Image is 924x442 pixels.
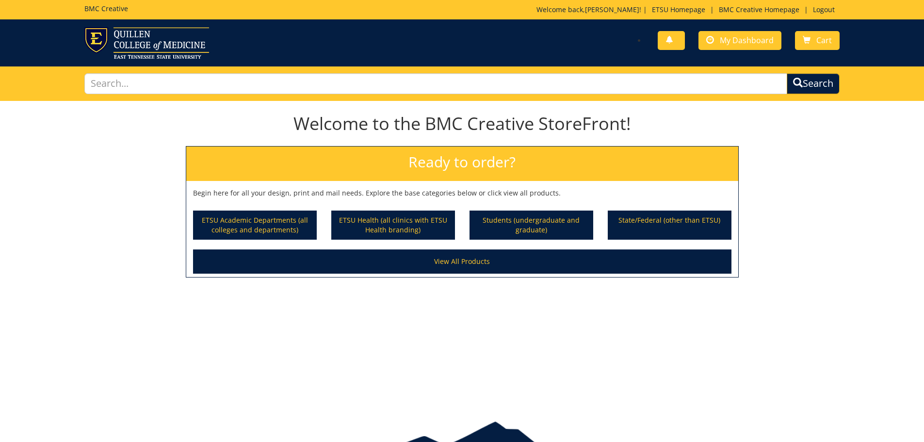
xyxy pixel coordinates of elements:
[698,31,781,50] a: My Dashboard
[84,73,788,94] input: Search...
[186,114,739,133] h1: Welcome to the BMC Creative StoreFront!
[585,5,639,14] a: [PERSON_NAME]
[84,27,209,59] img: ETSU logo
[720,35,774,46] span: My Dashboard
[816,35,832,46] span: Cart
[808,5,840,14] a: Logout
[795,31,840,50] a: Cart
[193,249,731,274] a: View All Products
[714,5,804,14] a: BMC Creative Homepage
[194,212,316,239] a: ETSU Academic Departments (all colleges and departments)
[332,212,454,239] a: ETSU Health (all clinics with ETSU Health branding)
[470,212,592,239] a: Students (undergraduate and graduate)
[609,212,730,239] a: State/Federal (other than ETSU)
[647,5,710,14] a: ETSU Homepage
[84,5,128,12] h5: BMC Creative
[186,147,738,181] h2: Ready to order?
[787,73,840,94] button: Search
[193,188,731,198] p: Begin here for all your design, print and mail needs. Explore the base categories below or click ...
[536,5,840,15] p: Welcome back, ! | | |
